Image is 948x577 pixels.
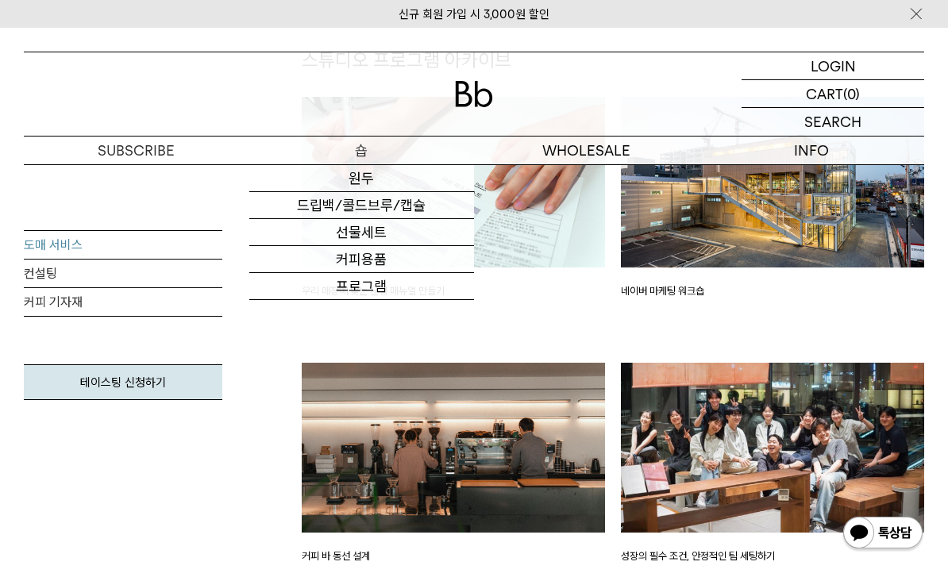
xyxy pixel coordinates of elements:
[699,137,925,164] p: INFO
[24,137,249,164] a: SUBSCRIBE
[455,81,493,107] img: 로고
[621,283,924,299] p: 네이버 마케팅 워크숍
[249,137,475,164] a: 숍
[249,219,475,246] a: 선물세트
[249,192,475,219] a: 드립백/콜드브루/캡슐
[843,80,860,107] p: (0)
[811,52,856,79] p: LOGIN
[24,364,222,400] a: 테이스팅 신청하기
[24,231,222,260] a: 도매 서비스
[621,548,924,564] p: 성장의 필수 조건, 안정적인 팀 세팅하기
[474,137,699,164] p: WHOLESALE
[621,97,924,267] img: 네이버 마케팅 워크숍 이미지
[399,7,549,21] a: 신규 회원 가입 시 3,000원 할인
[302,363,605,533] img: 커피 바 동선 설계 이미지
[842,515,924,553] img: 카카오톡 채널 1:1 채팅 버튼
[621,363,924,533] img: 성장의 필수 조건, 안정적인 팀 세팅하기 이미지
[249,165,475,192] a: 원두
[249,273,475,300] a: 프로그램
[742,80,924,108] a: CART (0)
[302,548,605,564] p: 커피 바 동선 설계
[249,246,475,273] a: 커피용품
[24,260,222,288] a: 컨설팅
[24,288,222,317] a: 커피 기자재
[806,80,843,107] p: CART
[804,108,861,136] p: SEARCH
[742,52,924,80] a: LOGIN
